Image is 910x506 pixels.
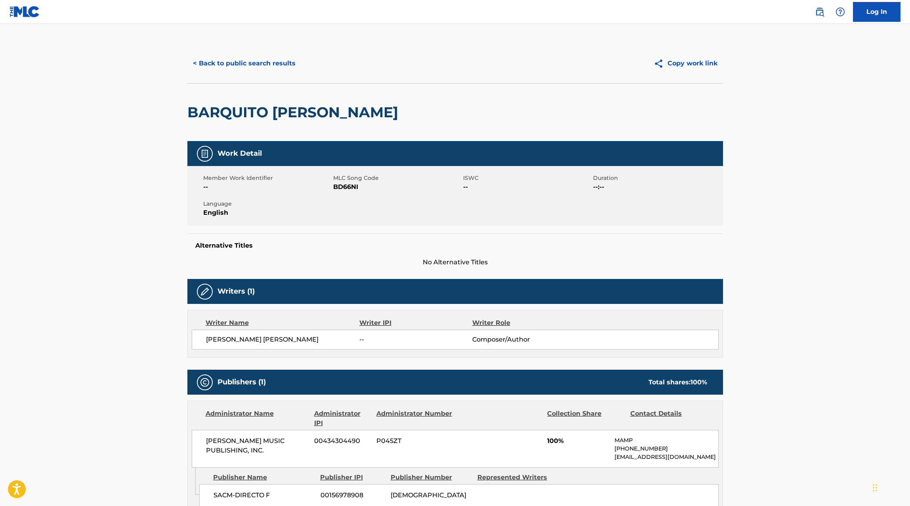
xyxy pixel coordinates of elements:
[206,335,360,344] span: [PERSON_NAME] [PERSON_NAME]
[614,436,718,445] p: MAMP
[203,182,331,192] span: --
[812,4,828,20] a: Public Search
[593,182,721,192] span: --:--
[10,6,40,17] img: MLC Logo
[547,409,624,428] div: Collection Share
[376,409,453,428] div: Administrator Number
[203,200,331,208] span: Language
[187,53,301,73] button: < Back to public search results
[217,287,255,296] h5: Writers (1)
[206,318,360,328] div: Writer Name
[359,318,472,328] div: Writer IPI
[477,473,558,482] div: Represented Writers
[870,468,910,506] div: Widget de chat
[815,7,824,17] img: search
[836,7,845,17] img: help
[376,436,453,446] span: P045ZT
[187,103,402,121] h2: BARQUITO [PERSON_NAME]
[648,53,723,73] button: Copy work link
[321,491,385,500] span: 00156978908
[391,491,471,500] span: [DEMOGRAPHIC_DATA]
[691,378,707,386] span: 100 %
[206,436,309,455] span: [PERSON_NAME] MUSIC PUBLISHING, INC.
[206,409,308,428] div: Administrator Name
[214,491,315,500] span: SACM-DIRECTO F
[463,174,591,182] span: ISWC
[614,453,718,461] p: [EMAIL_ADDRESS][DOMAIN_NAME]
[187,258,723,267] span: No Alternative Titles
[391,473,471,482] div: Publisher Number
[853,2,900,22] a: Log In
[314,436,370,446] span: 00434304490
[195,242,715,250] h5: Alternative Titles
[217,149,262,158] h5: Work Detail
[200,378,210,387] img: Publishers
[200,287,210,296] img: Writers
[217,378,266,387] h5: Publishers (1)
[333,174,461,182] span: MLC Song Code
[614,445,718,453] p: [PHONE_NUMBER]
[630,409,707,428] div: Contact Details
[463,182,591,192] span: --
[649,378,707,387] div: Total shares:
[472,318,575,328] div: Writer Role
[593,174,721,182] span: Duration
[333,182,461,192] span: BD66NI
[832,4,848,20] div: Help
[654,59,668,69] img: Copy work link
[359,335,472,344] span: --
[472,335,575,344] span: Composer/Author
[547,436,609,446] span: 100%
[870,468,910,506] iframe: Chat Widget
[873,476,878,500] div: Arrastrar
[320,473,385,482] div: Publisher IPI
[203,208,331,218] span: English
[213,473,314,482] div: Publisher Name
[314,409,370,428] div: Administrator IPI
[203,174,331,182] span: Member Work Identifier
[200,149,210,158] img: Work Detail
